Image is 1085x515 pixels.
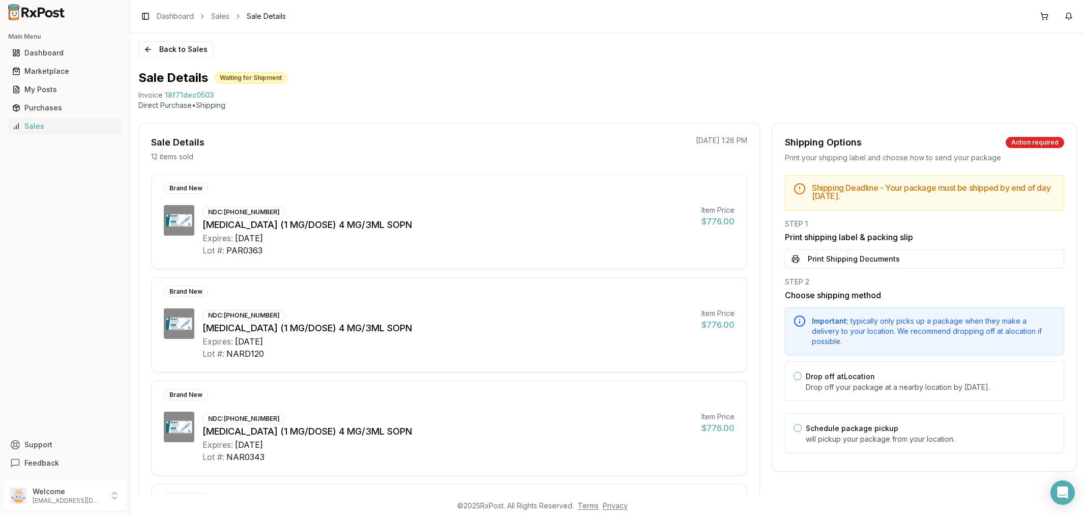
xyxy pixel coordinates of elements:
[226,451,265,463] div: NAR0343
[211,11,229,21] a: Sales
[8,33,122,41] h2: Main Menu
[785,219,1064,229] div: STEP 1
[138,90,163,100] div: Invoice
[12,48,118,58] div: Dashboard
[157,11,194,21] a: Dashboard
[806,382,1055,392] p: Drop off your package at a nearby location by [DATE] .
[806,434,1055,444] p: will pickup your package from your location.
[1050,480,1075,505] div: Open Intercom Messenger
[164,412,194,442] img: Ozempic (1 MG/DOSE) 4 MG/3ML SOPN
[578,501,599,510] a: Terms
[202,321,693,335] div: [MEDICAL_DATA] (1 MG/DOSE) 4 MG/3ML SOPN
[701,319,735,331] div: $776.00
[785,153,1064,163] div: Print your shipping label and choose how to send your package
[812,184,1055,200] h5: Shipping Deadline - Your package must be shipped by end of day [DATE] .
[4,454,126,472] button: Feedback
[806,424,898,433] label: Schedule package pickup
[4,100,126,116] button: Purchases
[164,493,208,504] div: Brand New
[12,121,118,131] div: Sales
[1006,137,1064,148] div: Action required
[701,422,735,434] div: $776.00
[214,72,287,83] div: Waiting for Shipment
[4,63,126,79] button: Marketplace
[202,348,224,360] div: Lot #:
[701,215,735,227] div: $776.00
[164,183,208,194] div: Brand New
[12,103,118,113] div: Purchases
[226,348,264,360] div: NARD120
[247,11,286,21] span: Sale Details
[202,451,224,463] div: Lot #:
[8,44,122,62] a: Dashboard
[151,152,193,162] p: 12 items sold
[603,501,628,510] a: Privacy
[226,244,262,256] div: PAR0363
[33,497,103,505] p: [EMAIL_ADDRESS][DOMAIN_NAME]
[151,135,204,150] div: Sale Details
[8,99,122,117] a: Purchases
[157,11,286,21] nav: breadcrumb
[24,458,59,468] span: Feedback
[701,412,735,422] div: Item Price
[202,244,224,256] div: Lot #:
[701,205,735,215] div: Item Price
[202,310,285,321] div: NDC: [PHONE_NUMBER]
[785,277,1064,287] div: STEP 2
[4,45,126,61] button: Dashboard
[812,317,848,325] span: Important:
[235,335,263,348] div: [DATE]
[4,81,126,98] button: My Posts
[164,389,208,400] div: Brand New
[8,62,122,80] a: Marketplace
[4,436,126,454] button: Support
[202,424,693,439] div: [MEDICAL_DATA] (1 MG/DOSE) 4 MG/3ML SOPN
[138,70,208,86] h1: Sale Details
[696,135,747,146] p: [DATE] 1:28 PM
[202,218,693,232] div: [MEDICAL_DATA] (1 MG/DOSE) 4 MG/3ML SOPN
[785,249,1064,269] button: Print Shipping Documents
[812,316,1055,347] div: typically only picks up a package when they make a delivery to your location. We recommend droppi...
[202,207,285,218] div: NDC: [PHONE_NUMBER]
[235,439,263,451] div: [DATE]
[202,413,285,424] div: NDC: [PHONE_NUMBER]
[138,100,1077,110] p: Direct Purchase • Shipping
[8,117,122,135] a: Sales
[164,308,194,339] img: Ozempic (1 MG/DOSE) 4 MG/3ML SOPN
[202,335,233,348] div: Expires:
[33,487,103,497] p: Welcome
[8,80,122,99] a: My Posts
[785,289,1064,301] h3: Choose shipping method
[202,439,233,451] div: Expires:
[164,205,194,236] img: Ozempic (1 MG/DOSE) 4 MG/3ML SOPN
[785,135,862,150] div: Shipping Options
[12,66,118,76] div: Marketplace
[164,286,208,297] div: Brand New
[12,84,118,95] div: My Posts
[785,231,1064,243] h3: Print shipping label & packing slip
[806,372,875,381] label: Drop off at Location
[235,232,263,244] div: [DATE]
[138,41,213,58] button: Back to Sales
[4,4,69,20] img: RxPost Logo
[701,308,735,319] div: Item Price
[10,488,26,504] img: User avatar
[165,90,214,100] span: 18f71dec0503
[4,118,126,134] button: Sales
[202,232,233,244] div: Expires:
